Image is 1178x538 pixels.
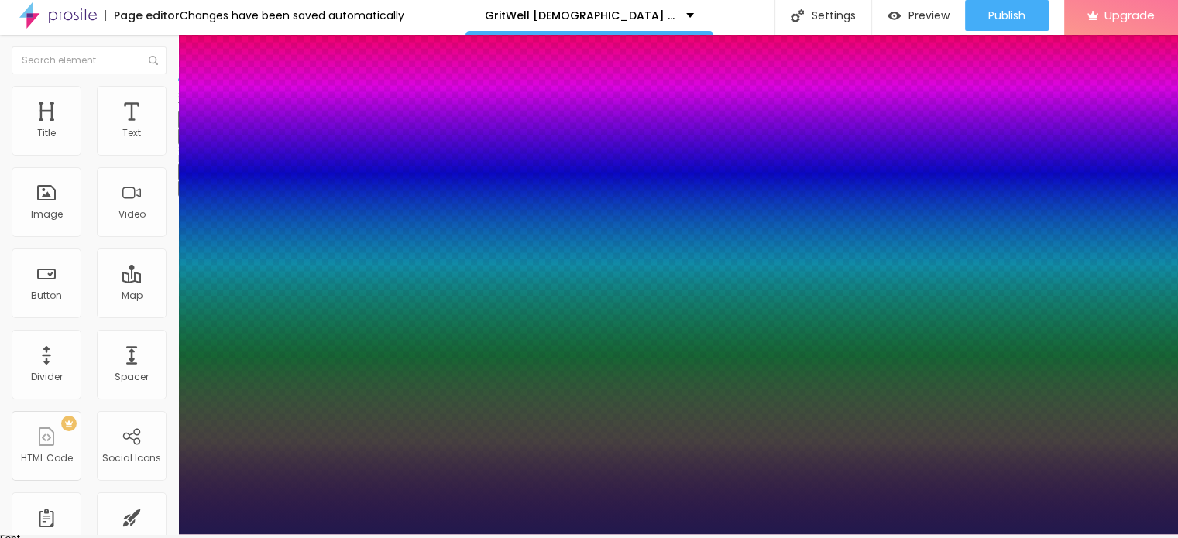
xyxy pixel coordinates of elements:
div: Changes have been saved automatically [180,10,404,21]
span: Upgrade [1104,9,1155,22]
div: Image [31,209,63,220]
img: Icone [149,56,158,65]
img: view-1.svg [888,9,901,22]
div: Text [122,128,141,139]
img: Icone [791,9,804,22]
span: Preview [908,9,950,22]
p: GritWell [DEMOGRAPHIC_DATA] Performance: A Natural Solution for Boosting [DEMOGRAPHIC_DATA] Perfo... [485,10,675,21]
div: Map [122,290,143,301]
span: Publish [988,9,1025,22]
div: Spacer [115,372,149,382]
div: Title [37,128,56,139]
div: Social Icons [102,453,161,464]
div: Video [118,209,146,220]
div: Page editor [105,10,180,21]
div: Divider [31,372,63,382]
input: Search element [12,46,167,74]
div: HTML Code [21,453,73,464]
div: Button [31,290,62,301]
